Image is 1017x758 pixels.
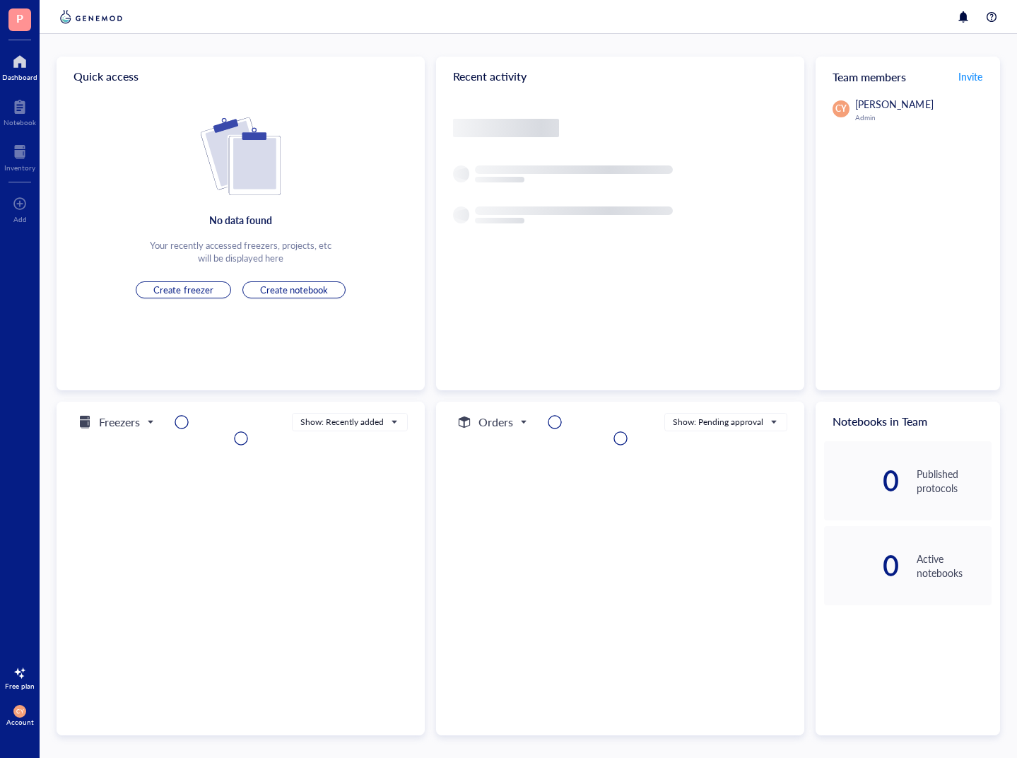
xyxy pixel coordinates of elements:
div: Published protocols [917,467,992,495]
div: Notebook [4,118,36,127]
span: Create freezer [153,284,213,296]
h5: Orders [478,414,513,431]
div: Recent activity [436,57,804,96]
button: Create notebook [242,281,346,298]
a: Dashboard [2,50,37,81]
div: Add [13,215,27,223]
div: No data found [209,212,272,228]
button: Invite [958,65,983,88]
div: Show: Recently added [300,416,384,428]
button: Create freezer [136,281,230,298]
a: Notebook [4,95,36,127]
div: Team members [816,57,1000,96]
h5: Freezers [99,414,140,431]
div: Quick access [57,57,425,96]
img: genemod-logo [57,8,126,25]
span: Create notebook [260,284,328,296]
div: Admin [855,113,992,122]
img: Cf+DiIyRRx+BTSbnYhsZzE9to3+AfuhVxcka4spAAAAAElFTkSuQmCC [201,117,281,195]
div: 0 [824,470,899,492]
div: Inventory [4,163,35,172]
div: Account [6,718,34,726]
a: Inventory [4,141,35,172]
span: Invite [958,69,982,83]
div: 0 [824,554,899,577]
span: CY [16,708,23,714]
span: CY [835,103,847,115]
div: Show: Pending approval [673,416,763,428]
span: [PERSON_NAME] [855,97,933,111]
div: Active notebooks [917,552,992,580]
div: Notebooks in Team [816,402,1000,441]
span: P [16,9,23,27]
div: Dashboard [2,73,37,81]
div: Your recently accessed freezers, projects, etc will be displayed here [150,239,331,264]
div: Free plan [5,682,35,690]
